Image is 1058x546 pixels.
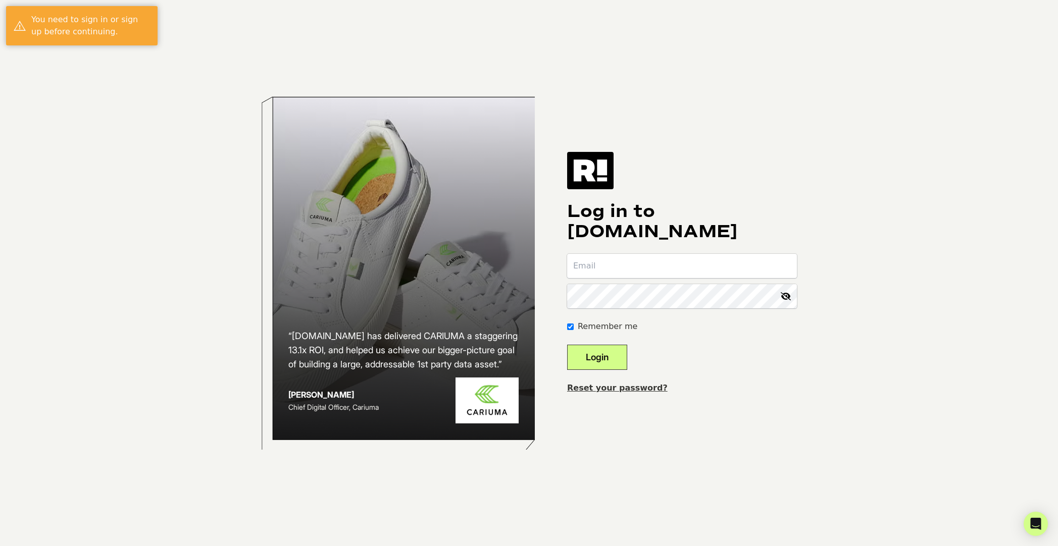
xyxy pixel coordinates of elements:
[567,383,668,393] a: Reset your password?
[1024,512,1048,536] div: Open Intercom Messenger
[567,345,627,370] button: Login
[578,320,637,333] label: Remember me
[288,403,379,411] span: Chief Digital Officer, Cariuma
[31,14,150,38] div: You need to sign in or sign up before continuing.
[288,329,519,371] h2: “[DOMAIN_NAME] has delivered CARIUMA a staggering 13.1x ROI, and helped us achieve our bigger-pic...
[567,152,614,189] img: Retention.com
[567,254,797,278] input: Email
[288,390,354,400] strong: [PERSON_NAME]
[456,377,519,423] img: Cariuma
[567,201,797,242] h1: Log in to [DOMAIN_NAME]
